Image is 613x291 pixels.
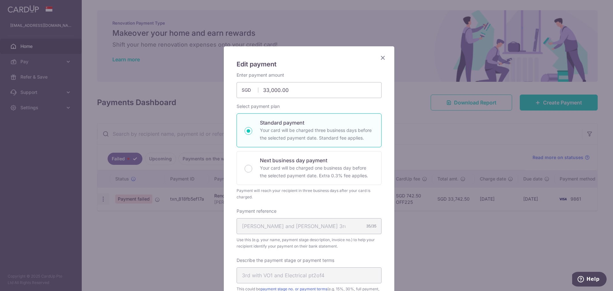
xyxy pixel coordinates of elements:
h5: Edit payment [237,59,382,69]
div: Payment will reach your recipient in three business days after your card is charged. [237,188,382,200]
p: Next business day payment [260,157,374,164]
button: Close [379,54,387,62]
label: Payment reference [237,208,276,214]
span: Use this (e.g. your name, payment stage description, invoice no.) to help your recipient identify... [237,237,382,249]
p: Your card will be charged one business day before the selected payment date. Extra 0.3% fee applies. [260,164,374,180]
input: 0.00 [237,82,382,98]
label: Describe the payment stage or payment terms [237,257,334,264]
div: 35/35 [366,223,376,229]
span: SGD [242,87,258,93]
label: Select payment plan [237,103,280,110]
iframe: Opens a widget where you can find more information [572,272,607,288]
p: Standard payment [260,119,374,126]
p: Your card will be charged three business days before the selected payment date. Standard fee appl... [260,126,374,142]
label: Enter payment amount [237,72,284,78]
